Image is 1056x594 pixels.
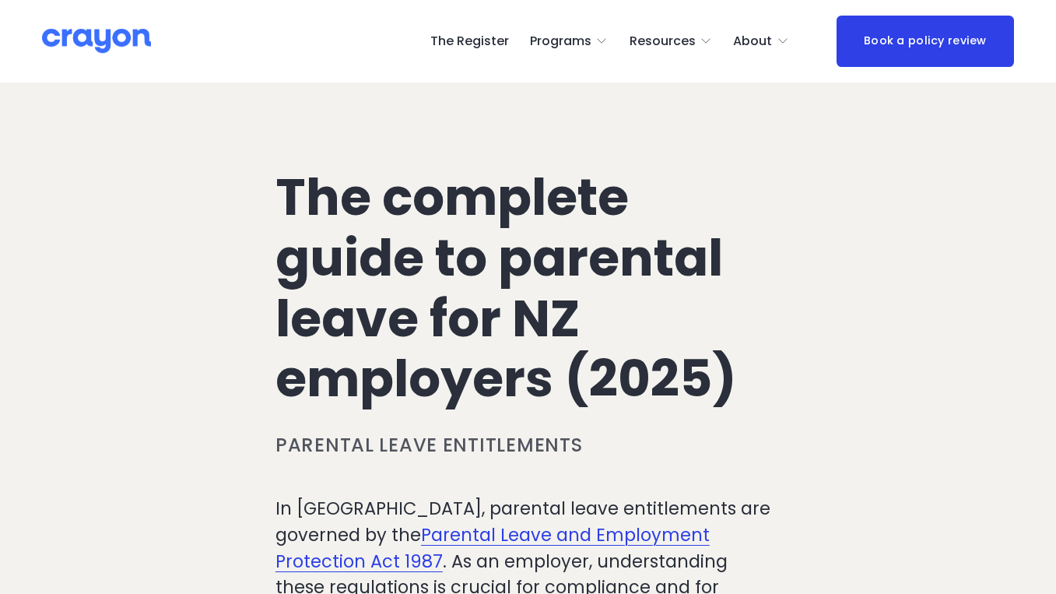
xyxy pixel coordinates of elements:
[630,30,696,53] span: Resources
[275,432,583,458] a: Parental leave entitlements
[733,30,772,53] span: About
[275,167,781,409] h1: The complete guide to parental leave for NZ employers (2025)
[42,27,151,54] img: Crayon
[530,29,609,54] a: folder dropdown
[530,30,591,53] span: Programs
[275,522,710,574] a: Parental Leave and Employment Protection Act 1987
[630,29,713,54] a: folder dropdown
[733,29,789,54] a: folder dropdown
[837,16,1014,66] a: Book a policy review
[430,29,509,54] a: The Register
